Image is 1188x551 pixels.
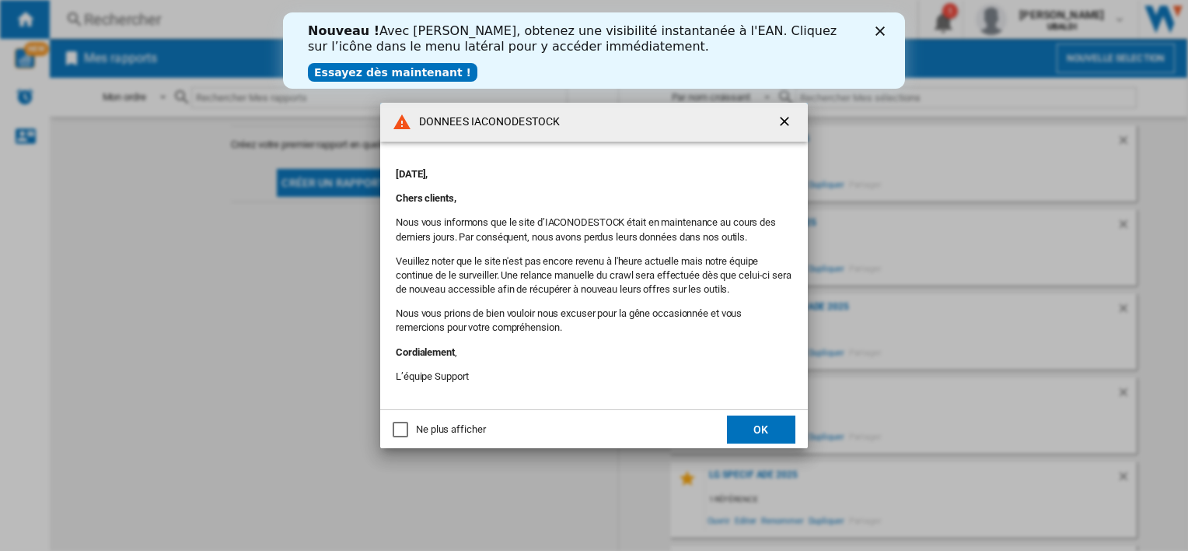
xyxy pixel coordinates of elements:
button: getI18NText('BUTTONS.CLOSE_DIALOG') [770,107,802,138]
b: [DATE], [396,168,428,180]
b: Cordialement [396,346,455,358]
ng-md-icon: getI18NText('BUTTONS.CLOSE_DIALOG') [777,114,795,132]
button: OK [727,416,795,444]
b: Chers clients, [396,192,456,204]
h4: DONNEES IACONODESTOCK [411,114,560,130]
p: Nous vous prions de bien vouloir nous excuser pour la gêne occasionnée et vous remercions pour vo... [396,307,792,335]
md-checkbox: Ne plus afficher [393,422,485,437]
p: , [396,346,792,360]
p: Veuillez noter que le site n'est pas encore revenu à l'heure actuelle mais notre équipe continue ... [396,254,792,297]
div: Ne plus afficher [416,423,485,437]
p: Nous vous informons que le site d’IACONODESTOCK était en maintenance au cours des derniers jours.... [396,216,792,244]
iframe: Intercom live chat bannière [283,12,905,89]
div: Fermer [592,14,608,23]
p: L’équipe Support [396,370,792,384]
